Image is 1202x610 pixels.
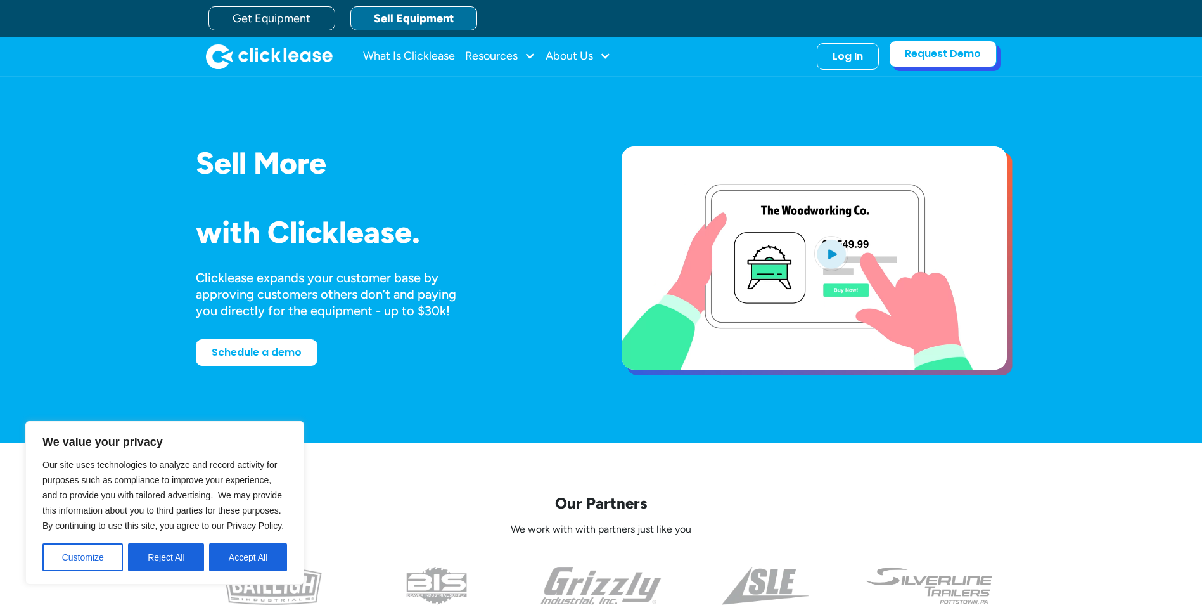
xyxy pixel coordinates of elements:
p: We work with with partners just like you [196,523,1007,536]
div: About Us [546,44,611,69]
div: Log In [833,50,863,63]
a: open lightbox [622,146,1007,370]
div: Resources [465,44,535,69]
p: We value your privacy [42,434,287,450]
img: a black and white photo of the side of a triangle [722,567,809,605]
a: Sell Equipment [350,6,477,30]
a: What Is Clicklease [363,44,455,69]
div: Clicklease expands your customer base by approving customers others don’t and paying you directly... [196,269,480,319]
button: Customize [42,543,123,571]
img: the logo for beaver industrial supply [406,567,467,605]
img: Clicklease logo [206,44,333,69]
span: Our site uses technologies to analyze and record activity for purposes such as compliance to impr... [42,460,284,531]
a: Request Demo [889,41,997,67]
a: home [206,44,333,69]
img: undefined [864,567,994,605]
div: We value your privacy [25,421,304,585]
img: baileigh logo [224,567,322,605]
img: the grizzly industrial inc logo [540,567,662,605]
h1: with Clicklease. [196,216,581,249]
button: Accept All [209,543,287,571]
a: Get Equipment [208,6,335,30]
p: Our Partners [196,493,1007,513]
img: Blue play button logo on a light blue circular background [814,236,848,271]
h1: Sell More [196,146,581,180]
a: Schedule a demo [196,339,317,366]
button: Reject All [128,543,204,571]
